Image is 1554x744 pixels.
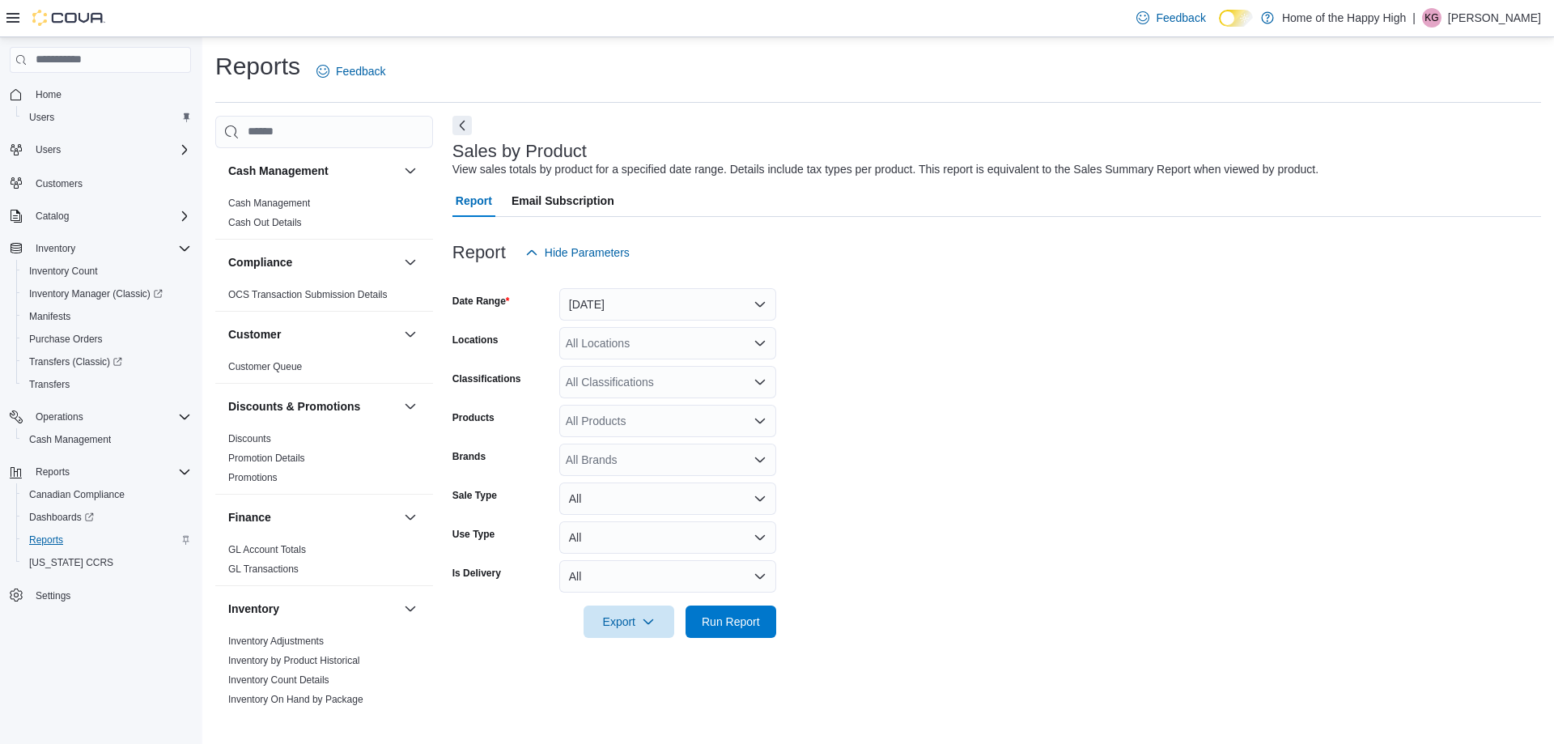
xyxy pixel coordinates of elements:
button: Cash Management [401,161,420,181]
button: Export [584,606,674,638]
button: Open list of options [754,453,766,466]
a: Inventory Adjustments [228,636,324,647]
button: Inventory [228,601,397,617]
span: Promotions [228,471,278,484]
span: Operations [29,407,191,427]
span: Home [29,84,191,104]
span: Dashboards [29,511,94,524]
label: Products [452,411,495,424]
label: Classifications [452,372,521,385]
div: Customer [215,357,433,383]
button: Compliance [401,253,420,272]
span: Catalog [36,210,69,223]
span: Reports [23,530,191,550]
span: Reports [36,466,70,478]
button: All [559,483,776,515]
div: Discounts & Promotions [215,429,433,494]
span: Customers [36,177,83,190]
span: Export [593,606,664,638]
label: Is Delivery [452,567,501,580]
button: Inventory [3,237,197,260]
a: Promotion Details [228,453,305,464]
a: Dashboards [16,506,197,529]
button: Hide Parameters [519,236,636,269]
div: Finance [215,540,433,585]
span: Inventory [36,242,75,255]
a: Users [23,108,61,127]
button: Inventory [29,239,82,258]
h3: Discounts & Promotions [228,398,360,415]
span: Purchase Orders [23,329,191,349]
a: Inventory by Product Historical [228,655,360,666]
label: Date Range [452,295,510,308]
a: Transfers (Classic) [23,352,129,372]
button: Home [3,83,197,106]
button: Operations [29,407,90,427]
span: Users [29,111,54,124]
span: Transfers [23,375,191,394]
span: Canadian Compliance [23,485,191,504]
h3: Cash Management [228,163,329,179]
h3: Finance [228,509,271,525]
a: Inventory Manager (Classic) [16,283,197,305]
button: Users [16,106,197,129]
button: Canadian Compliance [16,483,197,506]
label: Sale Type [452,489,497,502]
span: Transfers (Classic) [23,352,191,372]
button: Customer [228,326,397,342]
input: Dark Mode [1219,10,1253,27]
a: Discounts [228,433,271,444]
a: Canadian Compliance [23,485,131,504]
span: [US_STATE] CCRS [29,556,113,569]
span: Manifests [29,310,70,323]
button: Inventory [401,599,420,619]
span: Email Subscription [512,185,614,217]
h3: Sales by Product [452,142,587,161]
span: Cash Management [23,430,191,449]
span: Users [29,140,191,159]
nav: Complex example [10,76,191,649]
span: Run Report [702,614,760,630]
a: Manifests [23,307,77,326]
span: Inventory Count [23,261,191,281]
a: Inventory Manager (Classic) [23,284,169,304]
p: | [1412,8,1416,28]
button: Manifests [16,305,197,328]
span: Users [23,108,191,127]
span: Inventory by Product Historical [228,654,360,667]
a: Customers [29,174,89,193]
span: Settings [36,589,70,602]
span: GL Transactions [228,563,299,576]
button: Cash Management [228,163,397,179]
img: Cova [32,10,105,26]
button: Next [452,116,472,135]
span: Feedback [1156,10,1205,26]
a: Dashboards [23,508,100,527]
button: Operations [3,406,197,428]
span: Hide Parameters [545,244,630,261]
span: Inventory Manager (Classic) [29,287,163,300]
a: [US_STATE] CCRS [23,553,120,572]
span: OCS Transaction Submission Details [228,288,388,301]
span: GL Account Totals [228,543,306,556]
a: Cash Management [228,198,310,209]
a: Inventory Count Details [228,674,329,686]
a: Transfers [23,375,76,394]
span: Operations [36,410,83,423]
h3: Customer [228,326,281,342]
span: Catalog [29,206,191,226]
span: Dashboards [23,508,191,527]
a: GL Account Totals [228,544,306,555]
button: Run Report [686,606,776,638]
button: Catalog [3,205,197,227]
div: Cash Management [215,193,433,239]
button: Users [3,138,197,161]
span: Customers [29,172,191,193]
button: Compliance [228,254,397,270]
button: All [559,521,776,554]
button: Inventory Count [16,260,197,283]
span: Transfers (Classic) [29,355,122,368]
span: Dark Mode [1219,27,1220,28]
button: Reports [16,529,197,551]
label: Use Type [452,528,495,541]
